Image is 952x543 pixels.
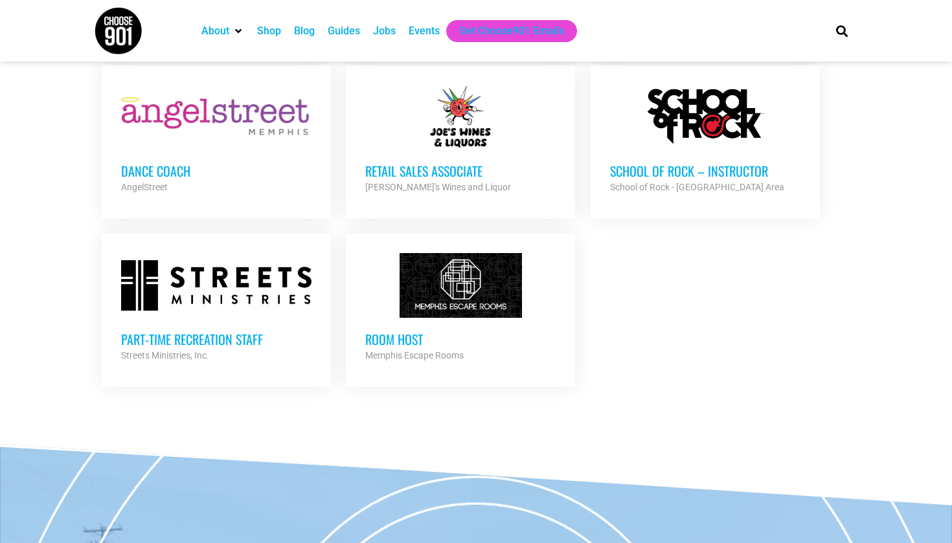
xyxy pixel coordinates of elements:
h3: Room Host [365,331,556,348]
strong: Memphis Escape Rooms [365,350,464,360]
h3: Retail Sales Associate [365,162,556,179]
a: Room Host Memphis Escape Rooms [346,234,575,382]
strong: Streets Ministries, Inc. [121,350,209,360]
a: Part-time Recreation Staff Streets Ministries, Inc. [102,234,331,382]
a: Jobs [373,23,396,39]
strong: [PERSON_NAME]'s Wines and Liquor [365,182,511,192]
a: Guides [328,23,360,39]
a: Retail Sales Associate [PERSON_NAME]'s Wines and Liquor [346,65,575,214]
div: Search [832,20,853,41]
a: School of Rock – Instructor School of Rock - [GEOGRAPHIC_DATA] Area [591,65,820,214]
h3: Part-time Recreation Staff [121,331,312,348]
a: Events [409,23,440,39]
a: About [201,23,229,39]
a: Blog [294,23,315,39]
a: Dance Coach AngelStreet [102,65,331,214]
div: About [195,20,251,42]
strong: School of Rock - [GEOGRAPHIC_DATA] Area [610,182,784,192]
a: Get Choose901 Emails [459,23,564,39]
strong: AngelStreet [121,182,168,192]
nav: Main nav [195,20,814,42]
a: Shop [257,23,281,39]
h3: Dance Coach [121,162,312,179]
h3: School of Rock – Instructor [610,162,800,179]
